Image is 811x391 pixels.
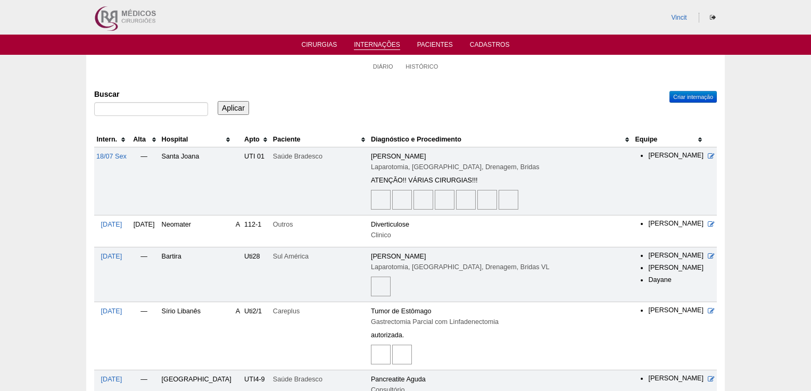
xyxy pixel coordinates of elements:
[708,307,715,315] a: Editar
[369,132,633,147] th: Diagnóstico e Procedimento
[94,89,208,99] label: Buscar
[94,132,129,147] th: Intern.
[101,221,122,228] a: [DATE]
[648,374,704,384] li: [PERSON_NAME]
[96,153,127,160] a: 18/07 Sex
[242,132,271,147] th: Apto
[708,376,715,383] a: Editar
[242,247,271,302] td: Uti28
[242,302,271,370] td: Uti2/1
[129,247,160,302] td: —
[101,376,122,383] a: [DATE]
[242,147,271,215] td: UTI 01
[234,215,242,247] td: A
[160,132,234,147] th: Hospital
[669,91,717,103] a: Criar internação
[160,215,234,247] td: Neomater
[160,147,234,215] td: Santa Joana
[273,219,367,230] div: Outros
[708,153,715,160] a: Editar
[218,101,249,115] input: Aplicar
[371,317,631,327] div: Gastrectomia Parcial com Linfadenectomia
[710,14,716,21] i: Sair
[371,230,631,240] div: Clinico
[94,102,208,116] input: Digite os termos que você deseja procurar.
[371,219,631,230] div: Diverticulose
[708,221,715,228] a: Editar
[648,276,704,285] li: Dayane
[373,63,393,70] a: Diário
[160,247,234,302] td: Bartira
[417,41,453,52] a: Pacientes
[672,14,687,21] a: Vincit
[242,215,271,247] td: 112-1
[129,132,160,147] th: Alta
[371,162,631,172] div: Laparotomia, [GEOGRAPHIC_DATA], Drenagem, Bridas
[273,251,367,262] div: Sul América
[273,374,367,385] div: Saúde Bradesco
[273,151,367,162] div: Saúde Bradesco
[371,151,631,162] div: [PERSON_NAME]
[371,262,631,272] div: Laparotomia, [GEOGRAPHIC_DATA], Drenagem, Bridas VL
[470,41,510,52] a: Cadastros
[302,41,337,52] a: Cirurgias
[648,151,704,161] li: [PERSON_NAME]
[648,306,704,315] li: [PERSON_NAME]
[101,307,122,315] a: [DATE]
[648,251,704,261] li: [PERSON_NAME]
[101,253,122,260] a: [DATE]
[273,306,367,317] div: Careplus
[371,175,631,186] div: ATENÇÃO!! VÁRIAS CIRURGIAS!!!
[134,221,155,228] span: [DATE]
[371,374,631,385] div: Pancreatite Aguda
[371,251,631,262] div: [PERSON_NAME]
[371,306,631,317] div: Tumor de Estômago
[648,263,704,273] li: [PERSON_NAME]
[633,132,706,147] th: Equipe
[129,147,160,215] td: —
[160,302,234,370] td: Sírio Libanês
[405,63,438,70] a: Histórico
[271,132,369,147] th: Paciente
[129,302,160,370] td: —
[234,302,242,370] td: A
[708,253,715,260] a: Editar
[648,219,704,229] li: [PERSON_NAME]
[354,41,400,50] a: Internações
[371,330,631,340] div: autorizada.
